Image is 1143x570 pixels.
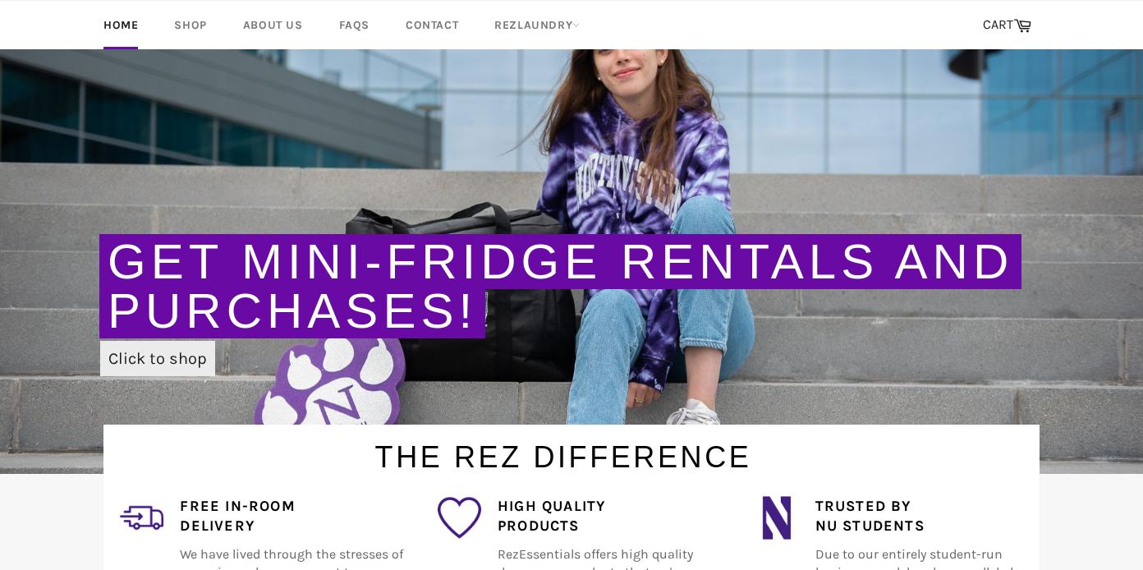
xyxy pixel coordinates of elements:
[87,425,1040,478] h1: The Rez Difference
[815,496,1040,537] h4: Trusted by NU Students
[180,496,404,537] h4: Free In-Room Delivery
[158,1,223,49] a: Shop
[120,496,163,540] img: delivery_2.png
[389,1,475,49] a: Contact
[975,8,1040,43] a: CART
[498,496,722,537] h4: High Quality Products
[755,496,798,540] img: northwestern_wildcats_tiny.png
[87,1,154,49] a: Home
[478,1,596,49] a: RezLaundry
[438,496,481,540] img: favorite_1.png
[100,341,215,376] a: Click to shop
[323,1,386,49] a: FAQs
[108,234,1013,338] a: Get Mini-Fridge Rentals and Purchases!
[227,1,319,49] a: About Us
